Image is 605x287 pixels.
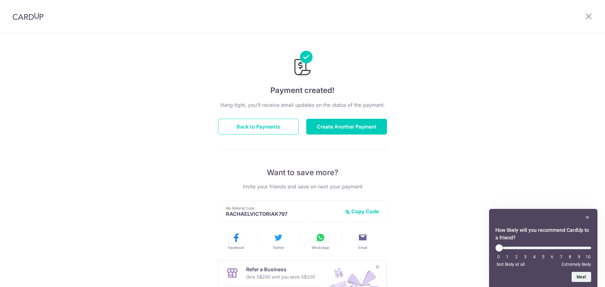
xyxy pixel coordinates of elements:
p: Invite your friends and save on next your payment [218,183,387,190]
p: Give S$200 and you save S$200 [246,273,315,281]
button: Create Another Payment [306,119,387,135]
li: 10 [585,254,591,259]
span: Email [358,245,367,250]
p: Want to save more? [218,168,387,178]
button: Next question [572,272,591,282]
button: Back to Payments [218,119,299,135]
p: Hang tight, you’ll receive email updates on the status of the payment. [218,101,387,109]
button: Twitter [260,232,297,250]
img: CardUp [13,13,43,20]
div: How likely will you recommend CardUp to a friend? Select an option from 0 to 10, with 0 being Not... [495,244,591,267]
li: 5 [540,254,546,259]
div: How likely will you recommend CardUp to a friend? Select an option from 0 to 10, with 0 being Not... [495,214,591,282]
li: 6 [549,254,555,259]
span: Facebook [228,245,244,250]
span: Not likely at all [497,262,525,267]
p: My Referral Code [226,206,340,211]
button: Facebook [217,232,255,250]
span: Twitter [273,245,284,250]
p: RACHAELVICTORIAK797 [226,211,340,217]
li: 4 [531,254,538,259]
li: 3 [522,254,528,259]
li: 0 [495,254,502,259]
button: WhatsApp [302,232,339,250]
li: 1 [504,254,510,259]
span: Extremely likely [562,262,591,267]
button: Hide survey [584,214,591,221]
h2: How likely will you recommend CardUp to a friend? Select an option from 0 to 10, with 0 being Not... [495,227,591,242]
h4: Payment created! [218,85,387,96]
li: 9 [576,254,582,259]
img: Payments [292,51,313,77]
li: 7 [558,254,564,259]
p: Refer a Business [246,266,315,273]
li: 8 [567,254,573,259]
span: WhatsApp [312,245,329,250]
li: 2 [513,254,520,259]
button: Copy Code [345,208,379,215]
button: Email [344,232,381,250]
